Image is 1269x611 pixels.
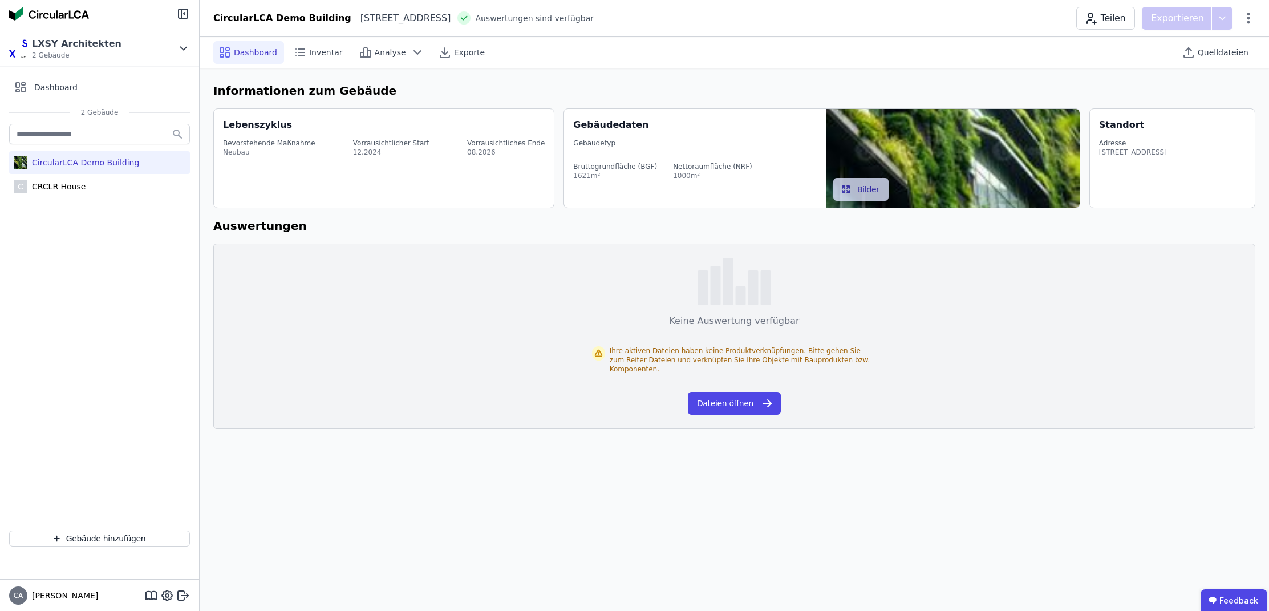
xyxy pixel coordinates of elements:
[351,11,451,25] div: [STREET_ADDRESS]
[573,162,657,171] div: Bruttogrundfläche (BGF)
[32,51,121,60] span: 2 Gebäude
[9,39,27,58] img: LXSY Architekten
[573,118,826,132] div: Gebäudedaten
[223,148,315,157] div: Neubau
[573,139,817,148] div: Gebäudetyp
[1076,7,1135,30] button: Teilen
[213,217,1255,234] h6: Auswertungen
[673,171,752,180] div: 1000m²
[14,153,27,172] img: CircularLCA Demo Building
[9,7,89,21] img: Concular
[833,178,889,201] button: Bilder
[234,47,277,58] span: Dashboard
[9,531,190,547] button: Gebäude hinzufügen
[1151,11,1206,25] p: Exportieren
[1099,139,1167,148] div: Adresse
[669,314,799,328] div: Keine Auswertung verfügbar
[353,139,429,148] div: Vorrausichtlicher Start
[223,139,315,148] div: Bevorstehende Maßnahme
[454,47,485,58] span: Exporte
[27,181,86,192] div: CRCLR House
[1099,118,1144,132] div: Standort
[70,108,130,117] span: 2 Gebäude
[213,82,1255,99] h6: Informationen zum Gebäude
[688,392,781,415] button: Dateien öffnen
[467,139,545,148] div: Vorrausichtliches Ende
[375,47,406,58] span: Analyse
[698,258,771,305] img: empty-state
[573,171,657,180] div: 1621m²
[27,157,139,168] div: CircularLCA Demo Building
[309,47,343,58] span: Inventar
[14,180,27,193] div: C
[34,82,78,93] span: Dashboard
[467,148,545,157] div: 08.2026
[1198,47,1248,58] span: Quelldateien
[610,346,877,374] div: Ihre aktiven Dateien haben keine Produktverknüpfungen. Bitte gehen Sie zum Reiter Dateien und ver...
[673,162,752,171] div: Nettoraumfläche (NRF)
[1099,148,1167,157] div: [STREET_ADDRESS]
[223,118,292,132] div: Lebenszyklus
[32,37,121,51] div: LXSY Architekten
[27,590,98,601] span: [PERSON_NAME]
[14,592,23,599] span: CA
[353,148,429,157] div: 12.2024
[213,11,351,25] div: CircularLCA Demo Building
[475,13,594,24] span: Auswertungen sind verfügbar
